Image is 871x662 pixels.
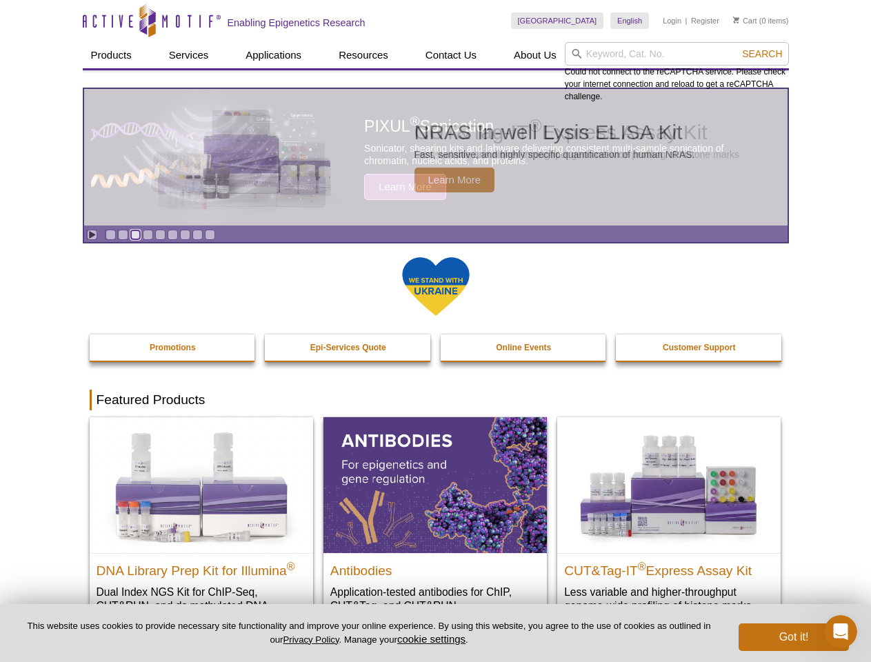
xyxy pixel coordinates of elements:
[564,585,774,613] p: Less variable and higher-throughput genome-wide profiling of histone marks​.
[739,623,849,651] button: Got it!
[90,390,782,410] h2: Featured Products
[733,12,789,29] li: (0 items)
[87,230,97,240] a: Toggle autoplay
[168,230,178,240] a: Go to slide 6
[287,560,295,572] sup: ®
[557,417,781,626] a: CUT&Tag-IT® Express Assay Kit CUT&Tag-IT®Express Assay Kit Less variable and higher-throughput ge...
[83,42,140,68] a: Products
[330,557,540,578] h2: Antibodies
[90,417,313,552] img: DNA Library Prep Kit for Illumina
[97,557,306,578] h2: DNA Library Prep Kit for Illumina
[691,16,719,26] a: Register
[155,230,166,240] a: Go to slide 5
[205,230,215,240] a: Go to slide 9
[441,334,608,361] a: Online Events
[557,417,781,552] img: CUT&Tag-IT® Express Assay Kit
[417,42,485,68] a: Contact Us
[118,230,128,240] a: Go to slide 2
[180,230,190,240] a: Go to slide 7
[824,615,857,648] iframe: Intercom live chat
[616,334,783,361] a: Customer Support
[265,334,432,361] a: Epi-Services Quote
[97,585,306,627] p: Dual Index NGS Kit for ChIP-Seq, CUT&RUN, and ds methylated DNA assays.
[733,17,739,23] img: Your Cart
[638,560,646,572] sup: ®
[505,42,565,68] a: About Us
[323,417,547,552] img: All Antibodies
[733,16,757,26] a: Cart
[150,343,196,352] strong: Promotions
[564,557,774,578] h2: CUT&Tag-IT Express Assay Kit
[565,42,789,103] div: Could not connect to the reCAPTCHA service. Please check your internet connection and reload to g...
[663,16,681,26] a: Login
[130,230,141,240] a: Go to slide 3
[663,343,735,352] strong: Customer Support
[90,334,257,361] a: Promotions
[283,634,339,645] a: Privacy Policy
[738,48,786,60] button: Search
[323,417,547,626] a: All Antibodies Antibodies Application-tested antibodies for ChIP, CUT&Tag, and CUT&RUN.
[143,230,153,240] a: Go to slide 4
[330,585,540,613] p: Application-tested antibodies for ChIP, CUT&Tag, and CUT&RUN.
[610,12,649,29] a: English
[106,230,116,240] a: Go to slide 1
[397,633,465,645] button: cookie settings
[330,42,397,68] a: Resources
[742,48,782,59] span: Search
[192,230,203,240] a: Go to slide 8
[511,12,604,29] a: [GEOGRAPHIC_DATA]
[228,17,366,29] h2: Enabling Epigenetics Research
[22,620,716,646] p: This website uses cookies to provide necessary site functionality and improve your online experie...
[401,256,470,317] img: We Stand With Ukraine
[310,343,386,352] strong: Epi-Services Quote
[90,417,313,640] a: DNA Library Prep Kit for Illumina DNA Library Prep Kit for Illumina® Dual Index NGS Kit for ChIP-...
[565,42,789,66] input: Keyword, Cat. No.
[161,42,217,68] a: Services
[237,42,310,68] a: Applications
[685,12,688,29] li: |
[496,343,551,352] strong: Online Events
